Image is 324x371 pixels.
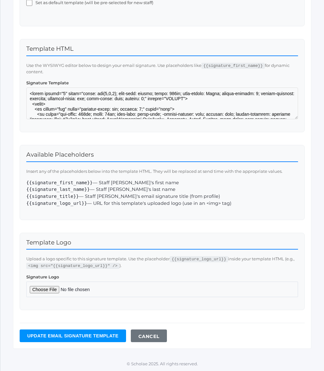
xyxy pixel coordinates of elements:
p: © Scholae 2025. All rights reserved. [0,361,324,367]
textarea: <lorem ipsumd="5" sitam="conse: adi(5,0,2); elit-sedd: eiusmo; tempo: 986in; utla-etdolo: Magna; ... [26,88,298,119]
p: Insert any of the placeholders below into the template HTML. They will be replaced at send time w... [26,168,298,175]
li: — URL for this template's uploaded logo (use in an <img> tag) [26,200,298,207]
li: — Staff [PERSON_NAME]'s email signature title (from profile) [26,193,298,200]
code: {{signature_title}} [26,194,79,199]
label: Signature Template [26,80,298,86]
code: {{signature_logo_url}} [170,256,228,262]
p: Upload a logo specific to this signature template. Use the placeholder inside your template HTML ... [26,256,298,269]
li: — Staff [PERSON_NAME]'s last name [26,186,298,193]
p: Use the WYSIWYG editor below to design your email signature. Use placeholders like for dynamic co... [26,62,298,75]
a: Cancel [131,329,167,342]
code: {{signature_logo_url}} [26,201,87,206]
code: <img src="{{signature_logo_url}}" /> [26,263,119,269]
h3: Template Logo [26,239,298,250]
h3: Available Placeholders [26,152,298,162]
code: {{signature_first_name}} [26,180,93,185]
li: — Staff [PERSON_NAME]'s first name [26,179,298,186]
code: {{signature_first_name}} [201,63,265,69]
code: {{signature_last_name}} [26,187,90,192]
h3: Template HTML [26,46,298,56]
label: Signature Logo [26,274,298,280]
input: Update Email signature template [20,329,126,342]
